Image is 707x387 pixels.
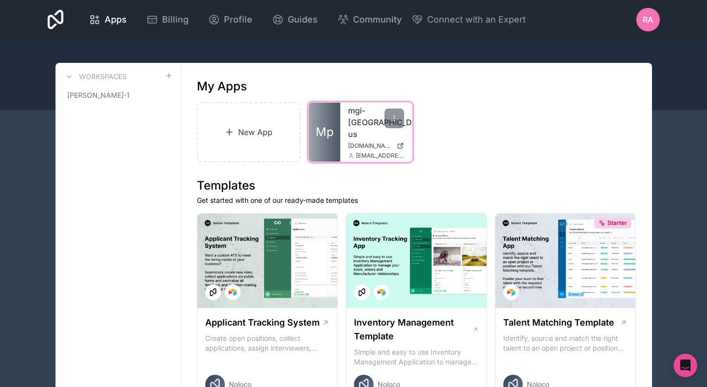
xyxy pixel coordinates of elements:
[607,219,627,227] span: Starter
[197,79,247,94] h1: My Apps
[229,288,237,296] img: Airtable Logo
[348,105,404,140] a: mgi-[GEOGRAPHIC_DATA]-us
[507,288,515,296] img: Airtable Logo
[67,90,130,100] span: [PERSON_NAME]-1
[356,152,404,160] span: [EMAIL_ADDRESS][DOMAIN_NAME]
[162,13,189,27] span: Billing
[81,9,135,30] a: Apps
[63,71,127,83] a: Workspaces
[105,13,127,27] span: Apps
[348,142,393,150] span: [DOMAIN_NAME]
[288,13,318,27] span: Guides
[200,9,260,30] a: Profile
[79,72,127,82] h3: Workspaces
[411,13,526,27] button: Connect with an Expert
[197,178,636,193] h1: Templates
[427,13,526,27] span: Connect with an Expert
[329,9,409,30] a: Community
[205,333,330,353] p: Create open positions, collect applications, assign interviewers, centralise candidate feedback a...
[309,103,340,162] a: Mp
[674,354,697,377] div: Open Intercom Messenger
[197,102,301,162] a: New App
[197,195,636,205] p: Get started with one of our ready-made templates
[264,9,326,30] a: Guides
[354,316,472,343] h1: Inventory Management Template
[354,347,479,367] p: Simple and easy to use Inventory Management Application to manage your stock, orders and Manufact...
[316,124,334,140] span: Mp
[224,13,252,27] span: Profile
[63,86,173,104] a: [PERSON_NAME]-1
[348,142,404,150] a: [DOMAIN_NAME]
[503,316,614,330] h1: Talent Matching Template
[643,14,653,26] span: RA
[353,13,402,27] span: Community
[503,333,628,353] p: Identify, source and match the right talent to an open project or position with our Talent Matchi...
[205,316,320,330] h1: Applicant Tracking System
[138,9,196,30] a: Billing
[378,288,385,296] img: Airtable Logo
